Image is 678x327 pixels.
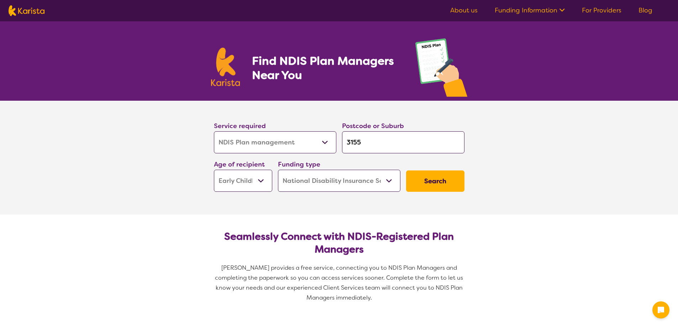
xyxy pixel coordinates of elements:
[406,170,464,192] button: Search
[582,6,621,15] a: For Providers
[214,122,266,130] label: Service required
[278,160,320,169] label: Funding type
[220,230,459,256] h2: Seamlessly Connect with NDIS-Registered Plan Managers
[252,54,401,82] h1: Find NDIS Plan Managers Near You
[215,264,464,301] span: [PERSON_NAME] provides a free service, connecting you to NDIS Plan Managers and completing the pa...
[495,6,565,15] a: Funding Information
[342,122,404,130] label: Postcode or Suburb
[450,6,478,15] a: About us
[415,38,467,101] img: plan-management
[9,5,44,16] img: Karista logo
[638,6,652,15] a: Blog
[211,48,240,86] img: Karista logo
[342,131,464,153] input: Type
[214,160,265,169] label: Age of recipient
